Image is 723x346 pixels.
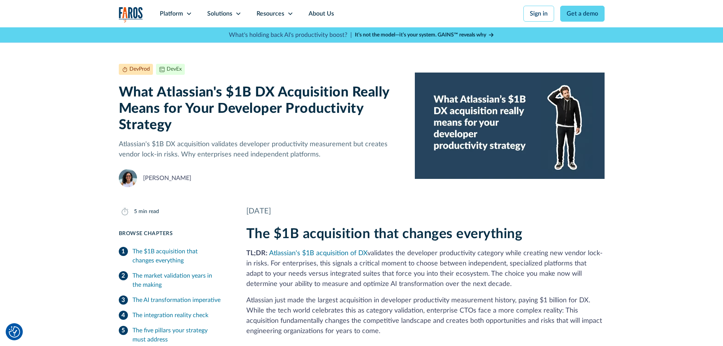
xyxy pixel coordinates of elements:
[246,205,605,217] div: [DATE]
[119,230,228,238] div: Browse Chapters
[119,308,228,323] a: The integration reality check
[523,6,554,22] a: Sign in
[560,6,605,22] a: Get a demo
[119,7,143,22] img: Logo of the analytics and reporting company Faros.
[355,31,495,39] a: It’s not the model—it’s your system. GAINS™ reveals why
[134,208,137,216] div: 5
[269,250,367,257] a: Atlassian's $1B acquisition of DX
[119,244,228,268] a: The $1B acquisition that changes everything
[9,326,20,338] button: Cookie Settings
[229,30,352,39] p: What's holding back AI's productivity boost? |
[246,227,523,241] strong: The $1B acquisition that changes everything
[167,65,182,73] div: DevEx
[132,326,228,344] div: The five pillars your strategy must address
[119,7,143,22] a: home
[129,65,150,73] div: DevProd
[132,247,228,265] div: The $1B acquisition that changes everything
[119,268,228,292] a: The market validation years in the making
[143,174,191,183] div: [PERSON_NAME]
[132,295,221,305] div: The AI transformation imperative
[355,32,486,38] strong: It’s not the model—it’s your system. GAINS™ reveals why
[119,139,403,160] p: Atlassian's $1B DX acquisition validates developer productivity measurement but creates vendor lo...
[9,326,20,338] img: Revisit consent button
[246,250,268,257] strong: TL;DR:
[132,271,228,289] div: The market validation years in the making
[132,311,208,320] div: The integration reality check
[246,248,605,289] p: validates the developer productivity category while creating new vendor lock-in risks. For enterp...
[207,9,232,18] div: Solutions
[257,9,284,18] div: Resources
[119,84,403,134] h1: What Atlassian's $1B DX Acquisition Really Means for Your Developer Productivity Strategy
[139,208,159,216] div: min read
[119,292,228,308] a: The AI transformation imperative
[415,64,604,187] img: Developer scratching his head on a blue background
[119,169,137,187] img: Naomi Lurie
[246,295,605,337] p: Atlassian just made the largest acquisition in developer productivity measurement history, paying...
[160,9,183,18] div: Platform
